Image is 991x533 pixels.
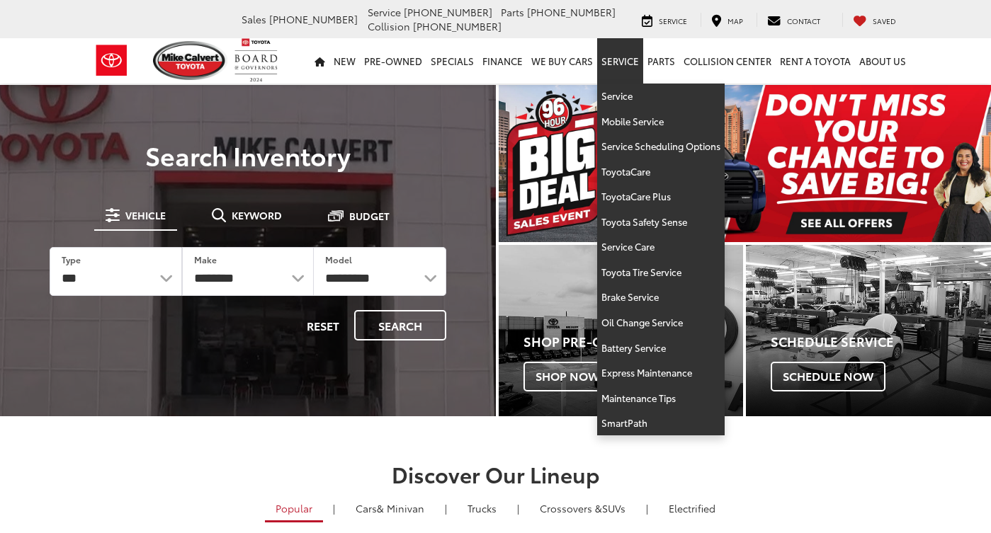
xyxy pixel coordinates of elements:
a: ToyotaCare Plus [597,184,725,210]
div: Toyota [499,245,744,416]
h3: Search Inventory [30,141,466,169]
a: Schedule Service Schedule Now [746,245,991,416]
a: Collision Center [679,38,776,84]
h4: Schedule Service [771,335,991,349]
a: Parts [643,38,679,84]
span: [PHONE_NUMBER] [413,19,502,33]
a: ToyotaCare [597,159,725,185]
a: Trucks [457,496,507,520]
a: Service Scheduling Options [597,134,725,159]
a: Service [631,13,698,27]
h2: Discover Our Lineup [92,462,900,486]
a: Finance [478,38,527,84]
a: Battery Service [597,336,725,361]
a: Toyota Safety Sense [597,210,725,235]
a: Popular [265,496,323,522]
span: [PHONE_NUMBER] [404,5,492,19]
span: Keyword [232,210,282,220]
label: Make [194,253,217,265]
a: Pre-Owned [360,38,426,84]
a: Brake Service [597,285,725,310]
a: Specials [426,38,478,84]
h4: Shop Pre-Owned [523,335,744,349]
button: Reset [295,310,351,340]
label: Type [62,253,81,265]
a: Shop Pre-Owned Shop Now [499,245,744,416]
a: New [329,38,360,84]
a: Service [597,38,643,84]
span: Contact [787,16,820,26]
span: & Minivan [377,501,424,515]
span: Saved [873,16,896,26]
a: SUVs [529,496,636,520]
a: Toyota Tire Service [597,260,725,285]
img: Mike Calvert Toyota [153,41,228,80]
label: Model [325,253,352,265]
span: Schedule Now [771,362,885,391]
span: Vehicle [125,210,166,220]
a: About Us [855,38,910,84]
a: My Saved Vehicles [842,13,907,27]
span: Service [368,5,401,19]
a: Mobile Service [597,109,725,134]
a: Express Maintenance [597,360,725,386]
img: Toyota [85,38,138,84]
button: Search [354,310,446,340]
span: Crossovers & [540,501,602,515]
a: Home [310,38,329,84]
a: Cars [345,496,435,520]
a: Contact [757,13,831,27]
a: Electrified [658,496,726,520]
span: Service [659,16,687,26]
span: Collision [368,19,410,33]
a: Map [701,13,754,27]
span: [PHONE_NUMBER] [527,5,616,19]
li: | [329,501,339,515]
li: | [514,501,523,515]
a: Maintenance Tips [597,386,725,411]
a: Service Care [597,234,725,260]
span: Parts [501,5,524,19]
a: WE BUY CARS [527,38,597,84]
li: | [441,501,451,515]
a: Oil Change Service [597,310,725,336]
a: SmartPath [597,411,725,435]
a: Service [597,84,725,109]
span: Shop Now [523,362,611,391]
div: Toyota [746,245,991,416]
a: Rent a Toyota [776,38,855,84]
span: Map [727,16,743,26]
span: Sales [242,12,266,26]
span: Budget [349,211,390,221]
span: [PHONE_NUMBER] [269,12,358,26]
li: | [642,501,652,515]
